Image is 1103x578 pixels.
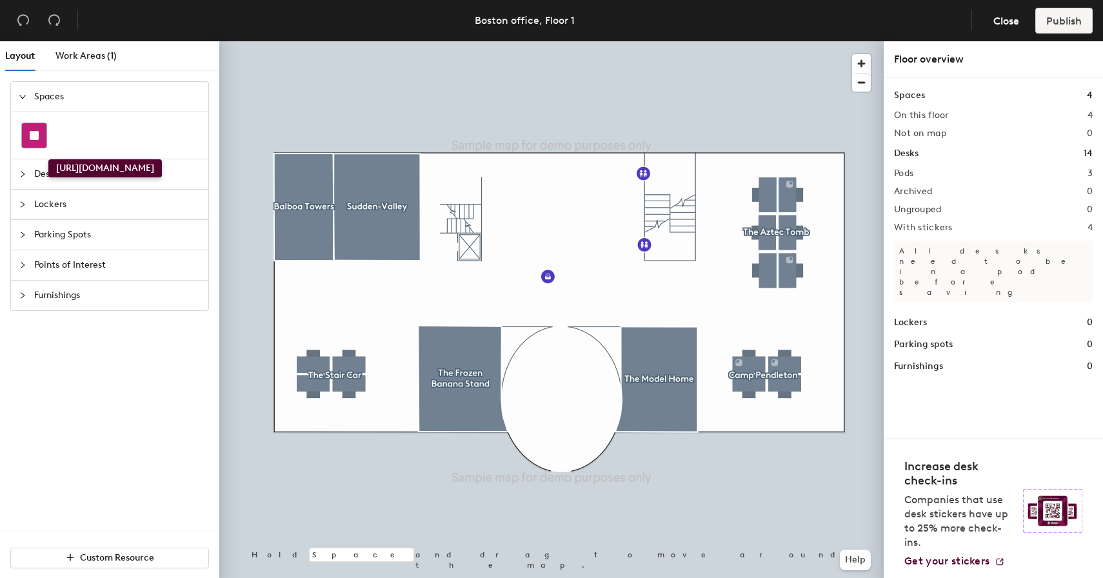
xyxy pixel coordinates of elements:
h1: 0 [1087,337,1093,352]
span: Lockers [34,190,201,219]
h1: 14 [1084,146,1093,161]
span: Spaces [34,82,201,112]
h1: 0 [1087,315,1093,330]
span: collapsed [19,170,26,178]
button: Close [982,8,1030,34]
span: expanded [19,93,26,101]
h1: Furnishings [894,359,943,374]
div: Floor overview [894,52,1093,67]
p: Companies that use desk stickers have up to 25% more check-ins. [904,493,1015,550]
span: Close [993,15,1019,27]
span: Work Areas (1) [55,50,117,61]
h1: 4 [1087,88,1093,103]
h4: Increase desk check-ins [904,459,1015,488]
h1: Desks [894,146,919,161]
h2: 4 [1088,110,1093,121]
button: Custom Resource [10,548,209,568]
h1: 0 [1087,359,1093,374]
span: Layout [5,50,35,61]
span: collapsed [19,261,26,269]
span: Points of Interest [34,250,201,280]
span: collapsed [19,292,26,299]
img: Sticker logo [1023,489,1082,533]
h2: Archived [894,186,932,197]
span: collapsed [19,231,26,239]
h2: Not on map [894,128,946,139]
h2: Pods [894,168,913,179]
h2: 4 [1088,223,1093,233]
span: Desks [34,159,201,189]
button: Redo (⌘ + ⇧ + Z) [41,8,67,34]
p: All desks need to be in a pod before saving [894,241,1093,303]
span: collapsed [19,201,26,208]
button: Undo (⌘ + Z) [10,8,36,34]
h2: Ungrouped [894,204,942,215]
span: Furnishings [34,281,201,310]
span: Get your stickers [904,555,989,567]
h1: Parking spots [894,337,953,352]
button: Publish [1035,8,1093,34]
h2: 0 [1087,128,1093,139]
span: Parking Spots [34,220,201,250]
div: Boston office, Floor 1 [475,12,575,28]
span: Custom Resource [80,552,154,563]
h2: 0 [1087,204,1093,215]
button: Help [840,550,871,570]
h2: On this floor [894,110,949,121]
a: Get your stickers [904,555,1005,568]
h2: With stickers [894,223,953,233]
h1: Spaces [894,88,925,103]
h1: Lockers [894,315,927,330]
h2: 3 [1088,168,1093,179]
h2: 0 [1087,186,1093,197]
